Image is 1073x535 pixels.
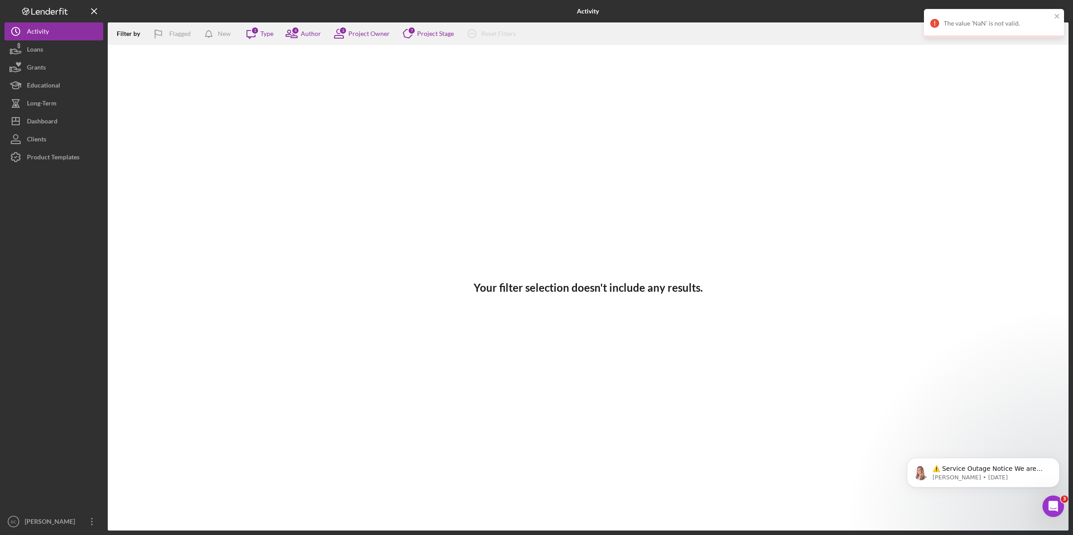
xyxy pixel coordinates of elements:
div: 7 [408,26,416,35]
button: Send a message… [154,290,168,305]
div: You rated the conversation [18,228,122,238]
div: Flagged [169,25,191,43]
div: You're very welcome, have a great day! [14,166,139,175]
button: Reset Filters [461,25,525,43]
a: [DOMAIN_NAME] [40,140,92,147]
div: Sandie says… [7,19,172,161]
button: Dashboard [4,112,103,130]
button: Flagged [147,25,200,43]
img: Profile image for Operator [26,5,40,19]
div: Project Stage [417,30,454,37]
i: [STREET_ADDRESS] [40,100,102,107]
div: 3 [339,26,347,35]
button: Upload attachment [43,294,50,301]
div: Oh, that makes sense. Thank youThank you, [PERSON_NAME]Sr. Manager of Economic DevelopmentNorth C... [32,19,172,154]
h1: Operator [44,4,75,11]
div: very helpful [8,259,132,282]
span: amazing [109,229,117,237]
button: Product Templates [4,148,103,166]
div: Operator says… [7,188,172,217]
iframe: Intercom notifications message [893,439,1073,511]
iframe: Intercom live chat [1042,496,1064,517]
button: SC[PERSON_NAME] [4,513,103,531]
div: Clients [27,130,46,150]
div: Filter by [117,30,147,37]
div: 4 [291,26,299,35]
button: Educational [4,76,103,94]
div: You're very welcome, have a great day! [7,161,146,180]
div: Oh, that makes sense. Thank you [40,25,165,34]
div: Educational [27,76,60,96]
h3: Your filter selection doesn't include any results. [474,281,703,294]
i: [PERSON_NAME] [40,52,92,59]
button: Gif picker [28,294,35,301]
div: New [218,25,231,43]
b: Activity [577,8,599,15]
button: go back [6,4,23,21]
div: Product Templates [27,148,79,168]
button: close [1054,13,1060,21]
button: Long-Term [4,94,103,112]
div: Thanks for letting us know [18,239,122,248]
button: Grants [4,58,103,76]
button: Activity [4,22,103,40]
div: Loans [27,40,43,61]
div: Type [260,30,273,37]
text: SC [10,519,16,524]
div: Christina says… [7,161,172,188]
div: Grants [27,58,46,79]
i: [PHONE_NUMBER] [40,114,97,121]
button: Loans [4,40,103,58]
button: Emoji picker [14,294,21,301]
i: Sr. Manager of Economic Development [40,65,162,72]
button: Home [157,4,174,21]
div: Activity [27,22,49,43]
p: The team can also help [44,11,112,20]
button: Clients [4,130,103,148]
div: 1 [251,26,259,35]
div: Reset Filters [481,25,516,43]
div: Long-Term [27,94,57,114]
i: North Central MA Development Corporation/Chamber of Commerce [40,78,152,94]
div: Help [PERSON_NAME] understand how they’re doing: [14,193,140,210]
div: Help [PERSON_NAME] understand how they’re doing: [7,188,147,216]
button: New [200,25,240,43]
div: Operator says… [7,217,172,293]
span: 3 [1061,496,1068,503]
div: Dashboard [27,112,57,132]
div: Project Owner [348,30,390,37]
i: [PHONE_NUMBER] (Direct) [40,127,123,134]
textarea: Message… [8,275,172,290]
i: Thank you, [40,38,75,45]
div: [PERSON_NAME] [22,513,81,533]
div: The value 'NaN' is not valid. [944,20,1051,27]
div: Author [301,30,321,37]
